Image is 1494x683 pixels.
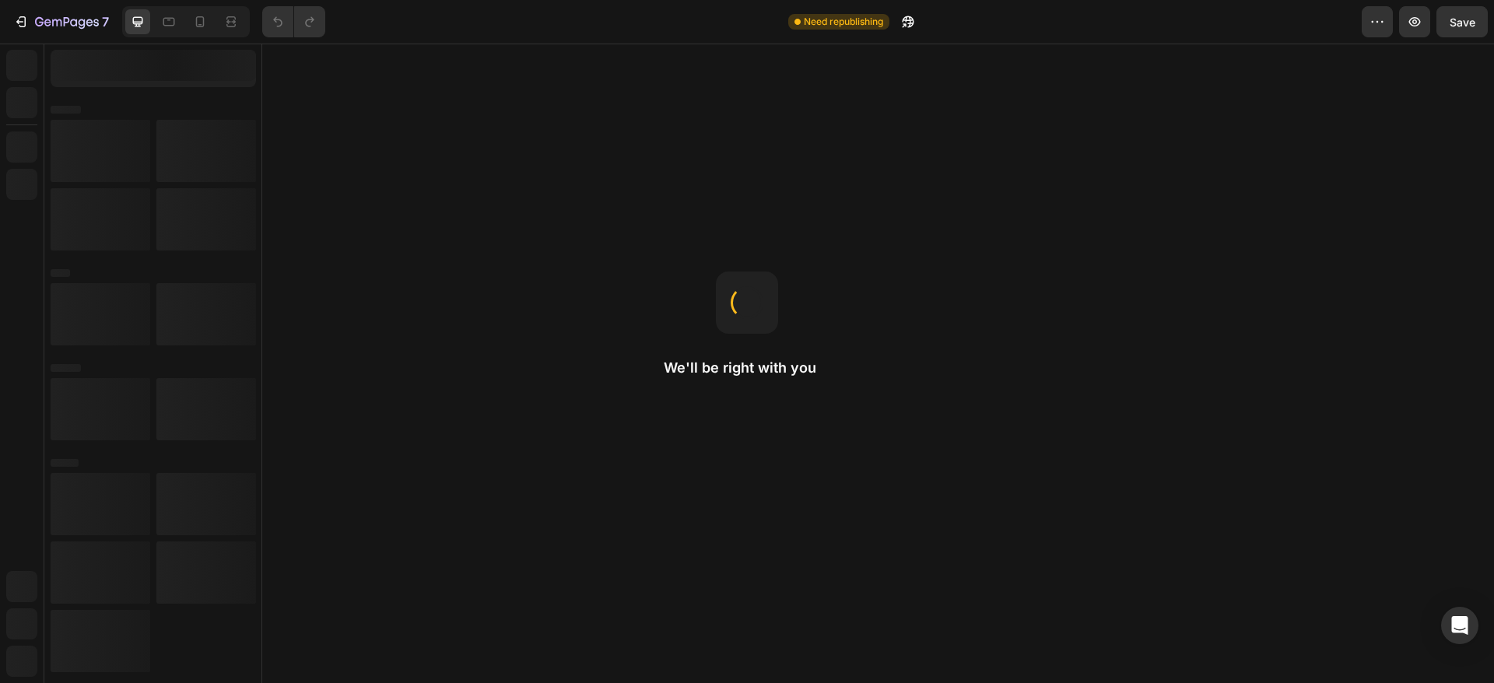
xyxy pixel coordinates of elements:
[6,6,116,37] button: 7
[1441,607,1478,644] div: Open Intercom Messenger
[664,359,830,377] h2: We'll be right with you
[262,6,325,37] div: Undo/Redo
[102,12,109,31] p: 7
[1450,16,1475,29] span: Save
[1436,6,1488,37] button: Save
[804,15,883,29] span: Need republishing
